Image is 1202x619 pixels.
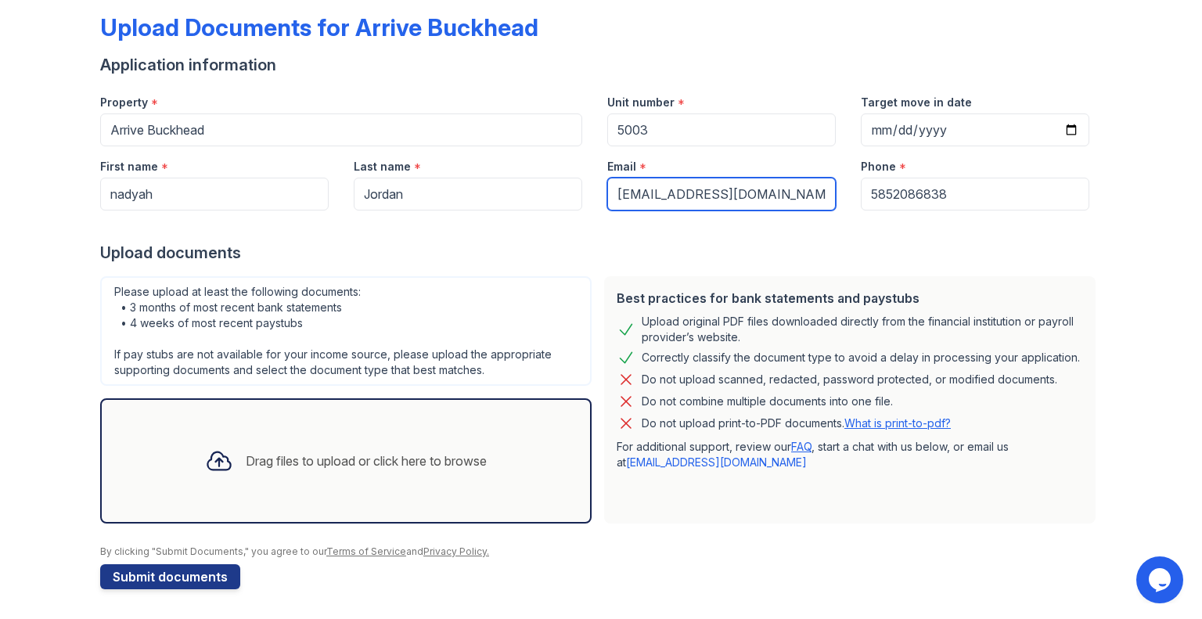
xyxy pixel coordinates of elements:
[642,416,951,431] p: Do not upload print-to-PDF documents.
[354,159,411,175] label: Last name
[246,452,487,470] div: Drag files to upload or click here to browse
[791,440,812,453] a: FAQ
[100,242,1102,264] div: Upload documents
[844,416,951,430] a: What is print-to-pdf?
[617,289,1083,308] div: Best practices for bank statements and paystubs
[617,439,1083,470] p: For additional support, review our , start a chat with us below, or email us at
[326,545,406,557] a: Terms of Service
[100,159,158,175] label: First name
[100,564,240,589] button: Submit documents
[100,95,148,110] label: Property
[100,276,592,386] div: Please upload at least the following documents: • 3 months of most recent bank statements • 4 wee...
[100,13,538,41] div: Upload Documents for Arrive Buckhead
[1136,556,1186,603] iframe: chat widget
[642,370,1057,389] div: Do not upload scanned, redacted, password protected, or modified documents.
[423,545,489,557] a: Privacy Policy.
[100,54,1102,76] div: Application information
[100,545,1102,558] div: By clicking "Submit Documents," you agree to our and
[607,95,675,110] label: Unit number
[626,455,807,469] a: [EMAIL_ADDRESS][DOMAIN_NAME]
[861,159,896,175] label: Phone
[642,314,1083,345] div: Upload original PDF files downloaded directly from the financial institution or payroll provider’...
[861,95,972,110] label: Target move in date
[607,159,636,175] label: Email
[642,348,1080,367] div: Correctly classify the document type to avoid a delay in processing your application.
[642,392,893,411] div: Do not combine multiple documents into one file.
